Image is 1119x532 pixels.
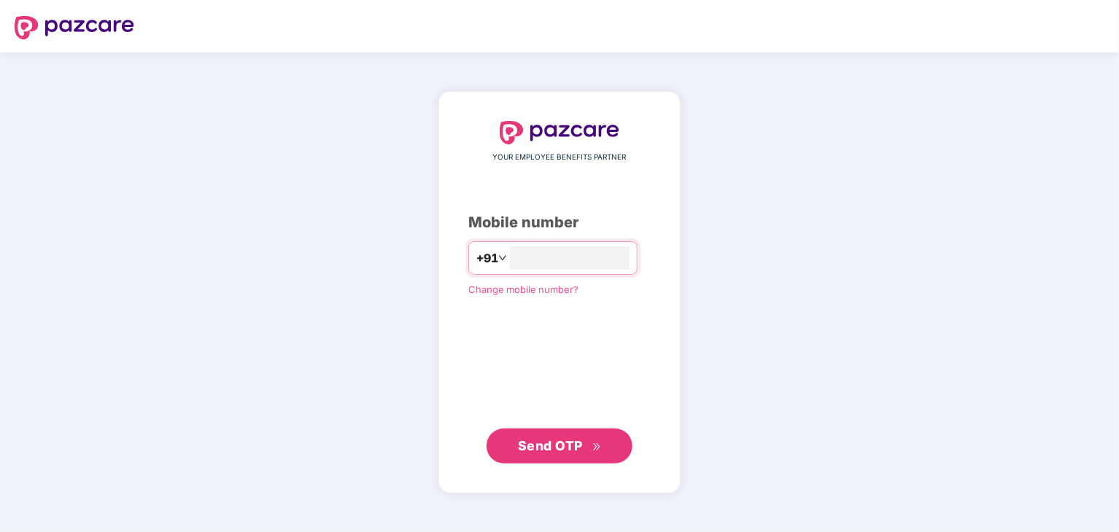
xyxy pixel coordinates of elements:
[476,249,498,267] span: +91
[468,211,651,234] div: Mobile number
[518,438,583,453] span: Send OTP
[15,16,134,39] img: logo
[493,152,627,163] span: YOUR EMPLOYEE BENEFITS PARTNER
[500,121,619,144] img: logo
[468,283,578,295] a: Change mobile number?
[592,442,602,452] span: double-right
[498,254,507,262] span: down
[487,429,632,463] button: Send OTPdouble-right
